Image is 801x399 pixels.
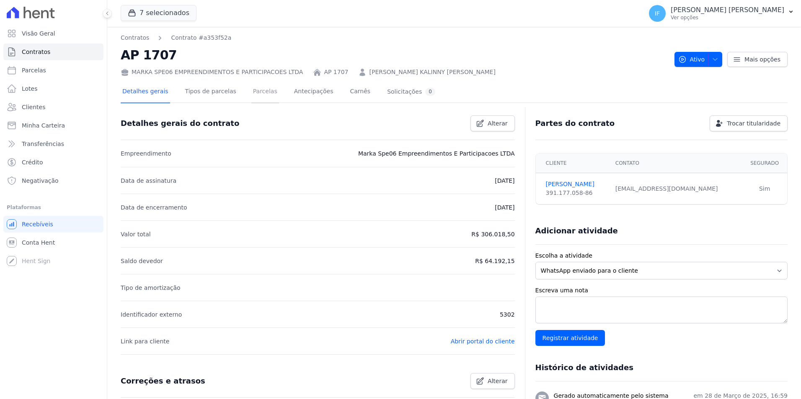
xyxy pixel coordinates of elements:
span: Visão Geral [22,29,55,38]
p: Marka Spe06 Empreendimentos E Participacoes LTDA [358,148,515,159]
a: Contratos [121,33,149,42]
button: 7 selecionados [121,5,196,21]
a: Tipos de parcelas [183,81,238,103]
span: Lotes [22,84,38,93]
span: Negativação [22,176,59,185]
span: Alterar [488,377,508,385]
button: IF [PERSON_NAME] [PERSON_NAME] Ver opções [642,2,801,25]
a: Parcelas [3,62,103,79]
span: Transferências [22,140,64,148]
div: MARKA SPE06 EMPREENDIMENTOS E PARTICIPACOES LTDA [121,68,303,77]
span: Conta Hent [22,238,55,247]
h3: Partes do contrato [535,118,615,128]
span: Ativo [678,52,705,67]
a: Mais opções [727,52,788,67]
a: Recebíveis [3,216,103,233]
div: 391.177.058-86 [546,189,605,197]
a: Detalhes gerais [121,81,170,103]
a: Parcelas [251,81,279,103]
a: Contratos [3,43,103,60]
nav: Breadcrumb [121,33,668,42]
p: 5302 [500,309,515,320]
span: Clientes [22,103,45,111]
div: Solicitações [387,88,435,96]
a: [PERSON_NAME] [546,180,605,189]
div: 0 [425,88,435,96]
p: R$ 64.192,15 [475,256,514,266]
span: Trocar titularidade [727,119,780,128]
p: Data de encerramento [121,202,187,212]
a: Abrir portal do cliente [451,338,515,345]
p: [DATE] [495,202,514,212]
span: IF [655,10,660,16]
label: Escreva uma nota [535,286,788,295]
input: Registrar atividade [535,330,605,346]
h3: Detalhes gerais do contrato [121,118,239,128]
p: Valor total [121,229,151,239]
a: Negativação [3,172,103,189]
p: Empreendimento [121,148,171,159]
a: Solicitações0 [385,81,437,103]
p: R$ 306.018,50 [471,229,514,239]
a: Visão Geral [3,25,103,42]
th: Cliente [536,153,610,173]
a: Trocar titularidade [710,115,788,131]
p: Ver opções [671,14,784,21]
h3: Correções e atrasos [121,376,205,386]
a: Transferências [3,136,103,152]
label: Escolha a atividade [535,251,788,260]
p: Identificador externo [121,309,182,320]
span: Alterar [488,119,508,128]
h2: AP 1707 [121,46,668,64]
h3: Adicionar atividade [535,226,618,236]
span: Contratos [22,48,50,56]
a: AP 1707 [324,68,348,77]
button: Ativo [674,52,723,67]
p: Data de assinatura [121,176,176,186]
a: Crédito [3,154,103,171]
span: Minha Carteira [22,121,65,130]
p: Tipo de amortização [121,283,181,293]
p: Link para cliente [121,336,169,346]
th: Contato [610,153,742,173]
a: Contrato #a353f52a [171,33,231,42]
span: Parcelas [22,66,46,74]
a: Clientes [3,99,103,115]
p: Saldo devedor [121,256,163,266]
td: Sim [742,173,787,205]
a: [PERSON_NAME] KALINNY [PERSON_NAME] [369,68,495,77]
p: [PERSON_NAME] [PERSON_NAME] [671,6,784,14]
div: [EMAIL_ADDRESS][DOMAIN_NAME] [615,184,737,193]
th: Segurado [742,153,787,173]
span: Crédito [22,158,43,166]
a: Conta Hent [3,234,103,251]
a: Antecipações [292,81,335,103]
p: [DATE] [495,176,514,186]
a: Alterar [470,373,515,389]
a: Lotes [3,80,103,97]
div: Plataformas [7,202,100,212]
nav: Breadcrumb [121,33,231,42]
span: Recebíveis [22,220,53,228]
h3: Histórico de atividades [535,363,633,373]
span: Mais opções [744,55,780,64]
a: Carnês [348,81,372,103]
a: Minha Carteira [3,117,103,134]
a: Alterar [470,115,515,131]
